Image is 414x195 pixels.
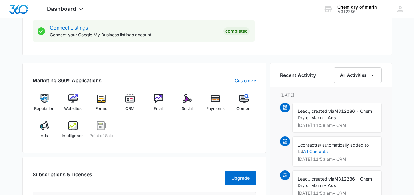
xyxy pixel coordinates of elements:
span: Payments [206,106,225,112]
p: Connect your Google My Business listings account. [50,31,219,38]
p: [DATE] 11:58 am • CRM [298,123,376,128]
h6: Recent Activity [280,71,316,79]
span: Websites [64,106,82,112]
a: Content [232,94,256,116]
a: Ads [33,121,56,143]
span: , created via [309,108,334,114]
span: Reputation [34,106,54,112]
div: account name [337,5,377,10]
div: account id [337,10,377,14]
a: Payments [204,94,227,116]
span: Content [236,106,252,112]
a: Reputation [33,94,56,116]
a: Connect Listings [50,25,88,31]
button: All Activities [334,67,382,83]
a: Customize [235,77,256,84]
h2: Marketing 360® Applications [33,77,102,84]
span: Social [182,106,193,112]
a: Websites [61,94,85,116]
span: M312286 - Chem Dry of Marin - Ads [298,108,372,120]
span: Point of Sale [90,133,113,139]
a: Point of Sale [90,121,113,143]
span: Email [154,106,163,112]
p: [DATE] 11:53 am • CRM [298,157,376,161]
a: Email [147,94,171,116]
a: Social [175,94,199,116]
button: Upgrade [225,171,256,185]
span: Dashboard [47,6,76,12]
span: CRM [125,106,135,112]
h2: Subscriptions & Licenses [33,171,92,183]
span: Forms [95,106,107,112]
span: Lead, [298,108,309,114]
span: 1 [298,142,300,148]
p: [DATE] [280,92,382,98]
span: , created via [309,176,334,181]
div: Completed [223,27,250,35]
span: contact(s) automatically added to list [298,142,369,154]
a: CRM [118,94,142,116]
span: M312286 - Chem Dry of Marin - Ads [298,176,372,188]
span: Lead, [298,176,309,181]
a: Intelligence [61,121,85,143]
a: All Contacts [303,149,328,154]
a: Forms [90,94,113,116]
span: Intelligence [62,133,84,139]
span: Ads [41,133,48,139]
